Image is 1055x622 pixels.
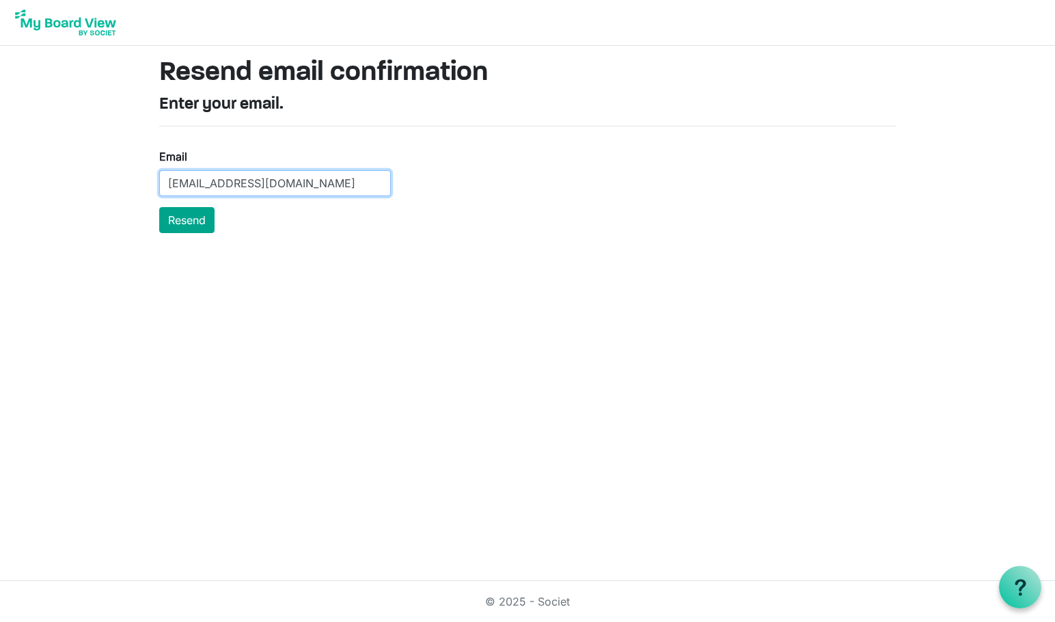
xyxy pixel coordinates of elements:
[159,57,896,90] h1: Resend email confirmation
[159,148,187,165] label: Email
[11,5,120,40] img: My Board View Logo
[159,95,896,115] h4: Enter your email.
[159,207,215,233] button: Resend
[366,175,383,191] keeper-lock: Open Keeper Popup
[485,595,570,608] a: © 2025 - Societ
